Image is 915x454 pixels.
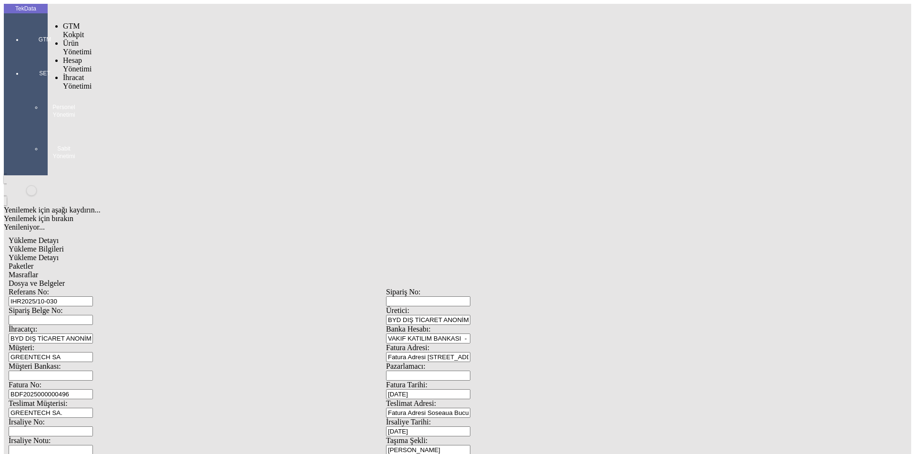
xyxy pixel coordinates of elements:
span: Fatura Tarihi: [386,381,427,389]
div: Yenilemek için aşağı kaydırın... [4,206,768,214]
span: Paketler [9,262,33,270]
span: Ürün Yönetimi [63,39,91,56]
span: Fatura No: [9,381,41,389]
span: Teslimat Adresi: [386,399,436,407]
span: Yükleme Detayı [9,236,59,244]
span: Taşıma Şekli: [386,436,427,444]
div: TekData [4,5,48,12]
span: Müşteri: [9,343,34,352]
span: Referans No: [9,288,49,296]
span: Hesap Yönetimi [63,56,91,73]
span: Üretici: [386,306,409,314]
span: Müşteri Bankası: [9,362,61,370]
span: İrsaliye No: [9,418,45,426]
span: Yükleme Bilgileri [9,245,64,253]
span: İhracat Yönetimi [63,73,91,90]
span: Sipariş No: [386,288,420,296]
span: İrsaliye Tarihi: [386,418,431,426]
span: SET [30,70,59,77]
span: Sabit Yönetimi [50,145,78,160]
span: Banka Hesabı: [386,325,431,333]
span: İrsaliye Notu: [9,436,51,444]
span: İhracatçı: [9,325,37,333]
div: Yenilemek için bırakın [4,214,768,223]
span: Masraflar [9,271,38,279]
span: Dosya ve Belgeler [9,279,65,287]
span: Pazarlamacı: [386,362,426,370]
span: GTM Kokpit [63,22,84,39]
span: Fatura Adresi: [386,343,429,352]
span: Sipariş Belge No: [9,306,63,314]
div: Yenileniyor... [4,223,768,232]
span: Yükleme Detayı [9,253,59,262]
span: Teslimat Müşterisi: [9,399,68,407]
